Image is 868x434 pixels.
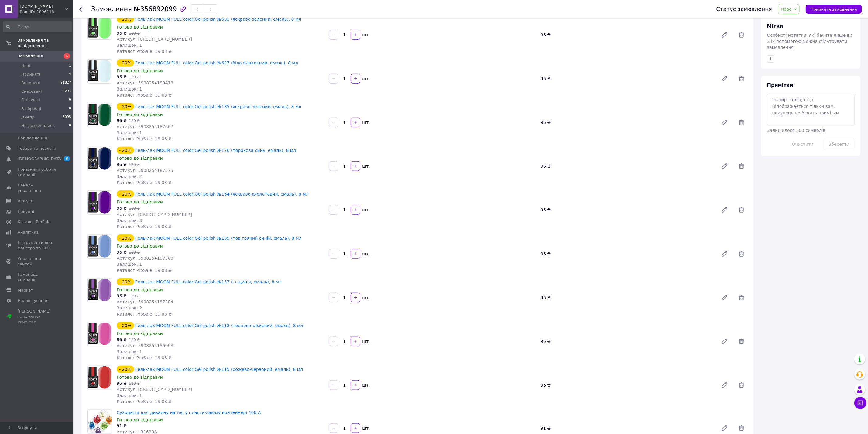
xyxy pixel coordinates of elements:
[18,183,56,193] span: Панель управління
[767,82,793,88] span: Примітки
[129,31,140,36] span: 120 ₴
[767,23,783,29] span: Мітки
[69,106,71,111] span: 0
[135,60,298,65] a: Гель-лак MOON FULL color Gel polish №627 (біло-блакитний, емаль), 8 мл
[361,207,371,213] div: шт.
[117,74,127,79] span: 96 ₴
[117,206,127,210] span: 96 ₴
[538,31,716,39] div: 96 ₴
[21,114,34,120] span: Днепр
[719,116,731,128] a: Редагувати
[88,322,112,346] img: Гель-лак MOON FULL color Gel polish №118 (неоново-рожевий, емаль), 8 мл
[361,382,371,388] div: шт.
[135,104,301,109] a: Гель-лак MOON FULL color Gel polish №185 (яскраво-зелений, емаль), 8 мл
[20,4,65,9] span: ForNails.in.ua
[117,15,134,23] div: - 20%
[736,335,748,347] span: Видалити
[538,162,716,170] div: 96 ₴
[117,399,172,404] span: Каталог ProSale: 19.08 ₴
[736,292,748,304] span: Видалити
[129,250,140,255] span: 120 ₴
[117,200,163,204] span: Готово до відправки
[117,37,192,42] span: Артикул: [CREDIT_CARD_NUMBER]
[736,204,748,216] span: Видалити
[69,97,71,103] span: 6
[18,240,56,251] span: Інструменти веб-майстра та SEO
[18,146,56,151] span: Товари та послуги
[117,59,134,67] div: - 20%
[135,148,296,153] a: Гель-лак MOON FULL color Gel polish №176 (порохова синь, емаль), 8 мл
[806,5,862,14] button: Прийняти замовлення
[117,355,172,360] span: Каталог ProSale: 19.08 ₴
[135,192,309,196] a: Гель-лак MOON FULL color Gel polish №164 (яскраво-фіолетовий, емаль), 8 мл
[117,156,163,161] span: Готово до відправки
[854,397,866,409] button: Чат з покупцем
[117,112,163,117] span: Готово до відправки
[117,337,127,342] span: 96 ₴
[117,224,172,229] span: Каталог ProSale: 19.08 ₴
[3,21,72,32] input: Пошук
[88,235,112,258] img: Гель-лак MOON FULL color Gel polish №155 (повітряний синій, емаль), 8 мл
[135,17,301,22] a: Гель-лак MOON FULL color Gel polish №633 (яскраво-зелений, емаль), 8 мл
[117,190,134,198] div: - 20%
[117,68,163,73] span: Готово до відправки
[719,29,731,41] a: Редагувати
[117,417,163,422] span: Готово до відправки
[719,292,731,304] a: Редагувати
[117,103,134,110] div: - 20%
[117,124,173,129] span: Артикул: 5908254187667
[117,278,134,285] div: - 20%
[781,7,792,12] span: Нове
[117,180,172,185] span: Каталог ProSale: 19.08 ₴
[129,75,140,79] span: 120 ₴
[64,156,70,161] span: 6
[117,80,173,85] span: Артикул: 5908254189418
[538,381,716,389] div: 96 ₴
[135,279,282,284] a: Гель-лак MOON FULL color Gel polish №157 (гліцинія, емаль), 8 мл
[117,162,127,167] span: 96 ₴
[129,206,140,210] span: 120 ₴
[79,6,84,12] div: Повернутися назад
[361,119,371,125] div: шт.
[117,306,142,310] span: Залишок: 2
[117,299,173,304] span: Артикул: 5908254187384
[117,375,163,380] span: Готово до відправки
[117,312,172,316] span: Каталог ProSale: 19.08 ₴
[18,209,34,214] span: Покупці
[88,147,112,171] img: Гель-лак MOON FULL color Gel polish №176 (порохова синь, емаль), 8 мл
[736,160,748,172] span: Видалити
[117,25,163,29] span: Готово до відправки
[719,73,731,85] a: Редагувати
[736,73,748,85] span: Видалити
[117,250,127,255] span: 96 ₴
[88,279,112,302] img: Гель-лак MOON FULL color Gel polish №157 (гліцинія, емаль), 8 мл
[63,89,71,94] span: 8294
[18,309,56,325] span: [PERSON_NAME] та рахунки
[117,287,163,292] span: Готово до відправки
[117,168,173,173] span: Артикул: 5908254187575
[117,331,163,336] span: Готово до відправки
[21,97,40,103] span: Оплачені
[63,114,71,120] span: 6095
[129,162,140,167] span: 120 ₴
[18,288,33,293] span: Маркет
[538,206,716,214] div: 96 ₴
[18,219,50,225] span: Каталог ProSale
[117,130,142,135] span: Залишок: 1
[129,338,140,342] span: 120 ₴
[361,338,371,344] div: шт.
[129,294,140,298] span: 120 ₴
[736,379,748,391] span: Видалити
[21,63,30,69] span: Нові
[129,119,140,123] span: 120 ₴
[135,323,303,328] a: Гель-лак MOON FULL color Gel polish №118 (неоново-рожевий, емаль), 8 мл
[129,381,140,386] span: 120 ₴
[117,349,142,354] span: Залишок: 1
[117,244,163,248] span: Готово до відправки
[135,236,302,241] a: Гель-лак MOON FULL color Gel polish №155 (повітряний синій, емаль), 8 мл
[18,53,43,59] span: Замовлення
[117,118,127,123] span: 96 ₴
[88,16,112,39] img: Гель-лак MOON FULL color Gel polish №633 (яскраво-зелений, емаль), 8 мл
[736,116,748,128] span: Видалити
[18,230,39,235] span: Аналітика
